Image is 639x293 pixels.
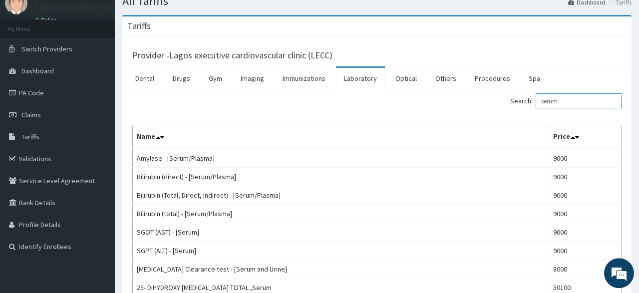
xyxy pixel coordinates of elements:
[21,132,39,141] span: Tariffs
[133,260,549,279] td: [MEDICAL_DATA] Clearance test - [Serum and Urine]
[164,5,188,29] div: Minimize live chat window
[510,93,622,108] label: Search:
[427,68,464,89] a: Others
[549,186,621,205] td: 9000
[336,68,385,89] a: Laboratory
[549,260,621,279] td: 8000
[201,68,230,89] a: Gym
[133,126,549,149] th: Name
[549,126,621,149] th: Price
[35,2,179,11] p: Lagos Executive Cardiovascular Clinic
[275,68,333,89] a: Immunizations
[467,68,518,89] a: Procedures
[18,50,40,75] img: d_794563401_company_1708531726252_794563401
[549,149,621,168] td: 9000
[133,223,549,242] td: SGOT (AST) - [Serum]
[52,56,168,69] div: Chat with us now
[133,205,549,223] td: Bilirubin (total) - [Serum/Plasma]
[133,186,549,205] td: Bilirubin (Total, Direct, Indirect) - [Serum/Plasma]
[58,85,138,186] span: We're online!
[549,205,621,223] td: 9000
[133,149,549,168] td: Amylase - [Serum/Plasma]
[549,168,621,186] td: 9000
[387,68,425,89] a: Optical
[133,168,549,186] td: Bilirubin (direct) - [Serum/Plasma]
[21,44,72,53] span: Switch Providers
[127,21,151,30] h3: Tariffs
[132,51,332,60] h3: Provider - Lagos executive cardiovascular clinic (LECC)
[21,110,41,119] span: Claims
[521,68,548,89] a: Spa
[35,16,59,23] a: Online
[127,68,162,89] a: Dental
[549,223,621,242] td: 9000
[5,191,190,226] textarea: Type your message and hit 'Enter'
[21,66,54,75] span: Dashboard
[536,93,622,108] input: Search:
[549,242,621,260] td: 9000
[233,68,272,89] a: Imaging
[165,68,198,89] a: Drugs
[133,242,549,260] td: SGPT (ALT) - [Serum]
